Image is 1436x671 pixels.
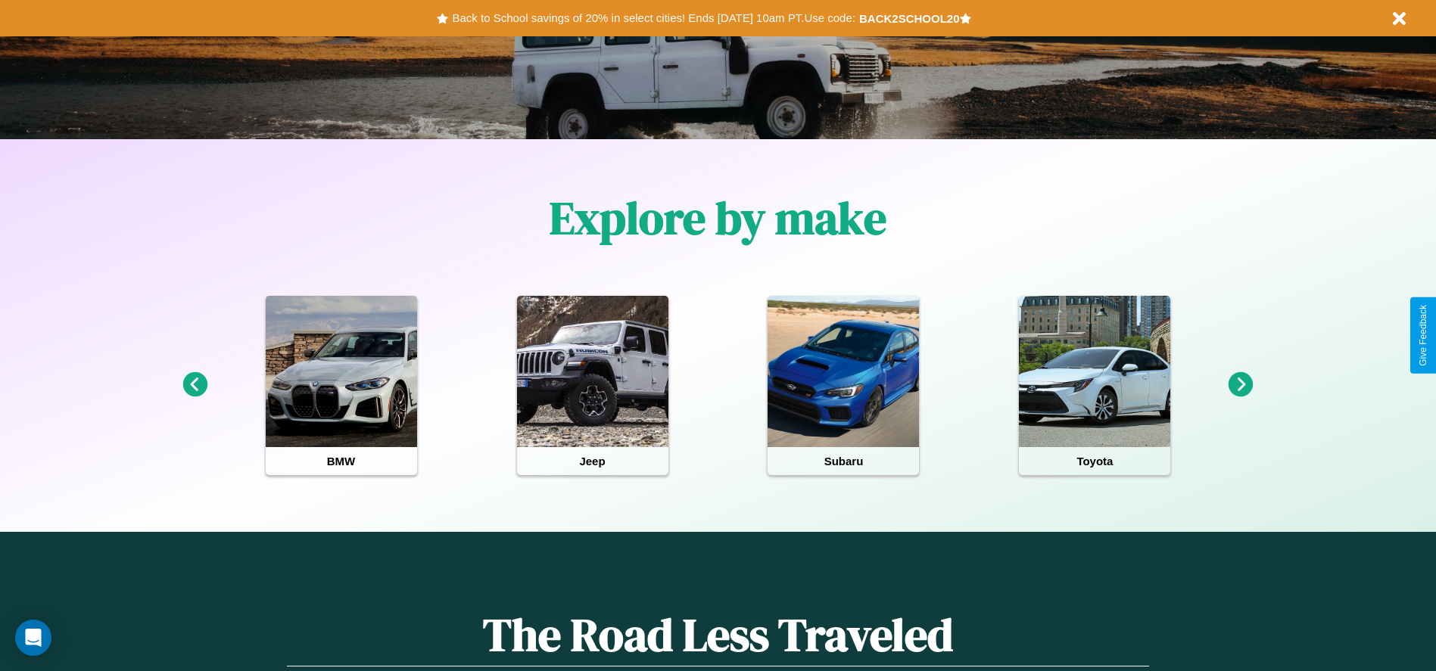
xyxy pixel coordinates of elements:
[448,8,858,29] button: Back to School savings of 20% in select cities! Ends [DATE] 10am PT.Use code:
[859,12,960,25] b: BACK2SCHOOL20
[517,447,668,475] h4: Jeep
[266,447,417,475] h4: BMW
[1418,305,1428,366] div: Give Feedback
[287,604,1148,666] h1: The Road Less Traveled
[15,620,51,656] div: Open Intercom Messenger
[768,447,919,475] h4: Subaru
[1019,447,1170,475] h4: Toyota
[550,187,886,249] h1: Explore by make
